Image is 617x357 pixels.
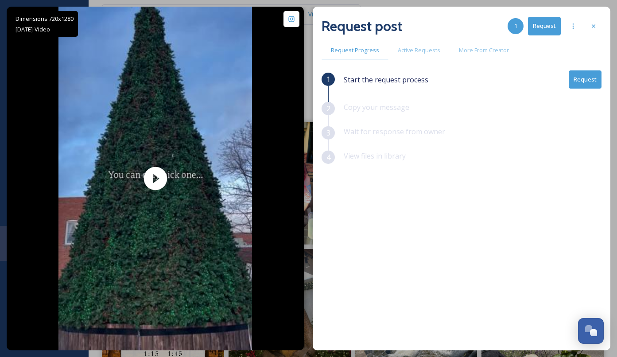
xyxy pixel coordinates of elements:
span: Copy your message [344,102,409,112]
span: Request Progress [331,46,379,54]
span: Start the request process [344,74,428,85]
img: thumbnail [58,7,252,350]
h2: Request post [322,16,402,37]
button: Request [569,70,601,89]
span: More From Creator [459,46,509,54]
span: 1 [326,74,330,85]
button: Open Chat [578,318,604,344]
span: Dimensions: 720 x 1280 [16,15,74,23]
button: Request [528,17,561,35]
span: 3 [326,128,330,138]
span: 1 [514,22,517,30]
span: View files in library [344,151,406,161]
span: 2 [326,103,330,114]
span: [DATE] - Video [16,25,50,33]
span: Active Requests [398,46,440,54]
span: Wait for response from owner [344,127,445,136]
span: 4 [326,152,330,163]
